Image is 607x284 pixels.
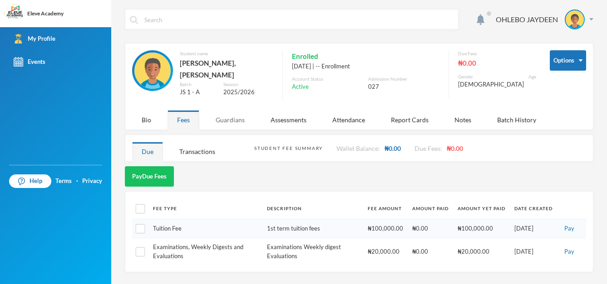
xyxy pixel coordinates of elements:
[292,50,318,62] span: Enrolled
[292,62,439,71] div: [DATE] | -- Enrollment
[132,110,161,130] div: Bio
[363,219,408,238] td: ₦100,000.00
[336,144,380,152] span: Wallet Balance:
[292,76,363,82] div: Account Status
[143,10,454,30] input: Search
[180,88,217,97] div: JS 1 - A
[363,238,408,265] td: ₦20,000.00
[323,110,375,130] div: Attendance
[510,198,557,219] th: Date Created
[415,144,442,152] span: Due Fees:
[82,177,102,186] a: Privacy
[223,81,274,88] div: Session
[148,198,262,219] th: Fee Type
[148,238,262,265] td: Examinations, Weekly Digests and Evaluations
[130,16,138,24] img: search
[14,57,45,67] div: Events
[132,142,163,161] div: Due
[262,219,363,238] td: 1st term tuition fees
[262,238,363,265] td: Examinations Weekly digest Evaluations
[488,110,546,130] div: Batch History
[496,14,558,25] div: OHLEBO JAYDEEN
[223,88,274,97] div: 2025/2026
[458,73,524,80] div: Gender
[381,110,438,130] div: Report Cards
[292,82,309,91] span: Active
[254,145,323,152] div: Student Fee Summary
[363,198,408,219] th: Fee Amount
[9,174,51,188] a: Help
[566,10,584,29] img: STUDENT
[134,53,171,89] img: STUDENT
[408,219,453,238] td: ₦0.00
[447,144,463,152] span: ₦0.00
[385,144,401,152] span: ₦0.00
[510,219,557,238] td: [DATE]
[453,238,510,265] td: ₦20,000.00
[458,80,524,89] div: [DEMOGRAPHIC_DATA]
[168,110,199,130] div: Fees
[458,57,536,69] div: ₦0.00
[368,76,439,82] div: Admission Number
[76,177,78,186] div: ·
[125,166,174,187] button: PayDue Fees
[453,219,510,238] td: ₦100,000.00
[408,198,453,219] th: Amount Paid
[262,198,363,219] th: Description
[206,110,254,130] div: Guardians
[5,5,23,23] img: logo
[528,73,536,80] div: Age
[445,110,481,130] div: Notes
[510,238,557,265] td: [DATE]
[55,177,72,186] a: Terms
[27,10,64,18] div: Eleve Academy
[180,81,217,88] div: Batch
[453,198,510,219] th: Amount Yet Paid
[408,238,453,265] td: ₦0.00
[562,247,577,257] button: Pay
[180,57,273,81] div: [PERSON_NAME], [PERSON_NAME]
[562,224,577,234] button: Pay
[170,142,225,161] div: Transactions
[550,50,586,71] button: Options
[180,50,273,57] div: Student name
[458,50,536,57] div: Due Fees
[368,82,439,91] div: 027
[261,110,316,130] div: Assessments
[14,34,55,43] div: My Profile
[148,219,262,238] td: Tuition Fee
